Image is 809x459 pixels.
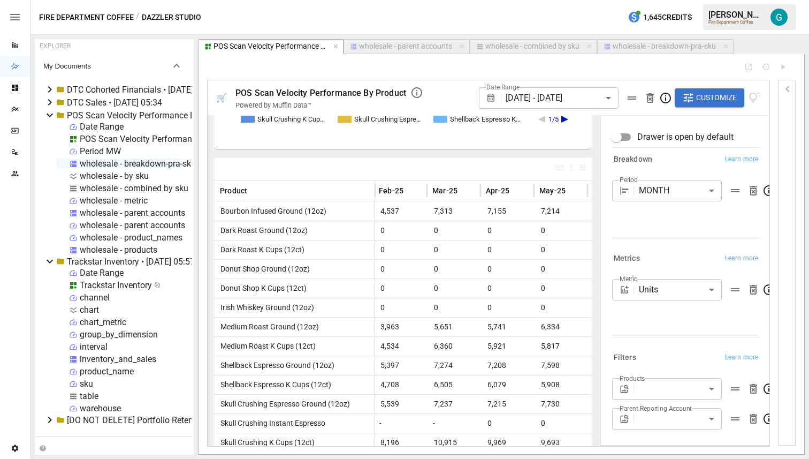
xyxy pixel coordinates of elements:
[539,318,582,336] span: 6,334
[379,240,422,259] span: 0
[379,298,422,317] span: 0
[486,318,529,336] span: 5,741
[620,274,637,283] label: Metric
[80,292,110,303] div: channel
[432,298,475,317] span: 0
[486,82,520,92] label: Date Range
[749,88,761,108] button: View documentation
[257,115,325,123] text: Skull Crushing K Cup…
[344,39,470,54] button: wholesale - parent accounts
[725,253,758,264] span: Learn more
[379,185,403,196] span: Feb-25
[379,337,422,356] span: 4,534
[620,374,645,383] label: Products
[432,375,475,394] span: 6,505
[432,356,475,375] span: 7,274
[80,280,152,290] div: Trackstar Inventory
[80,208,185,218] div: wholesale - parent accounts
[216,245,304,254] span: Dark Roast K Cups (12ct)
[620,175,638,184] label: Period
[67,415,285,425] div: [DO NOT DELETE] Portfolio Retention Prediction Accuracy
[620,404,692,413] label: Parent Reporting Account
[725,154,758,165] span: Learn more
[539,395,582,413] span: 7,730
[43,62,170,70] span: My Documents
[136,11,140,24] div: /
[486,185,509,196] span: Apr-25
[216,322,319,331] span: Medium Roast Ground (12oz)
[198,39,344,54] button: POS Scan Velocity Performance By Product
[80,329,158,340] div: group_by_dimension
[639,279,722,300] div: Units
[80,232,182,243] div: wholesale - product_names
[379,279,422,298] span: 0
[539,375,582,394] span: 5,908
[614,253,640,265] h6: Metrics
[510,183,525,198] button: Sort
[486,260,529,279] span: 0
[567,183,582,198] button: Sort
[486,337,529,356] span: 5,921
[486,221,529,240] span: 0
[539,356,582,375] span: 7,598
[80,354,156,364] div: inventory_and_sales
[80,366,134,377] div: product_name
[432,240,475,259] span: 0
[216,419,325,427] span: Skull Crushing Instant Espresso
[235,101,311,109] span: Powered by Muffin Data™
[744,63,753,71] button: Open Report
[429,419,435,427] span: -
[539,279,582,298] span: 0
[80,220,185,230] div: wholesale - parent accounts
[770,9,788,26] img: Gavin Acres
[486,375,529,394] span: 6,079
[639,180,722,201] div: MONTH
[614,352,636,364] h6: Filters
[637,131,734,144] span: Drawer is open by default
[35,53,192,79] button: My Documents
[37,445,48,452] button: Collapse Folders
[80,195,148,206] div: wholesale - metric
[80,342,108,352] div: interval
[539,433,582,452] span: 9,693
[432,433,475,452] span: 10,915
[80,171,149,181] div: wholesale - by sku
[404,183,419,198] button: Sort
[379,356,422,375] span: 5,397
[486,202,529,221] span: 7,155
[623,7,696,27] button: 1,645Credits
[375,419,381,427] span: -
[216,265,310,273] span: Donut Shop Ground (12oz)
[379,202,422,221] span: 4,537
[216,284,307,292] span: Donut Shop K Cups (12ct)
[354,115,421,123] text: Skull Crushing Espre…
[432,337,475,356] span: 6,360
[708,10,764,20] div: [PERSON_NAME]
[379,318,422,336] span: 3,963
[432,279,475,298] span: 0
[216,303,314,312] span: Irish Whiskey Ground (12oz)
[379,260,422,279] span: 0
[359,42,452,51] div: wholesale - parent accounts
[80,122,124,132] div: Date Range
[675,88,744,108] button: Customize
[80,403,121,413] div: warehouse
[379,395,422,413] span: 5,539
[379,221,422,240] span: 0
[432,395,475,413] span: 7,237
[80,379,93,389] div: sku
[506,87,619,109] div: [DATE] - [DATE]
[216,93,227,103] div: 🛒
[67,97,162,108] div: DTC Sales • [DATE] 05:34
[80,245,157,255] div: wholesale - products
[80,159,196,169] div: wholesale - breakdown-pra-sku
[379,433,422,452] span: 8,196
[67,257,195,267] div: Trackstar Inventory • [DATE] 05:57
[220,185,247,196] span: Product
[725,352,758,363] span: Learn more
[67,110,287,121] div: POS Scan Velocity Performance By Product • [DATE] 03:41
[216,207,326,215] span: Bourbon Infused Ground (12oz)
[213,42,326,51] div: POS Scan Velocity Performance By Product
[613,42,716,51] div: wholesale - breakdown-pra-sku
[432,185,457,196] span: Mar-25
